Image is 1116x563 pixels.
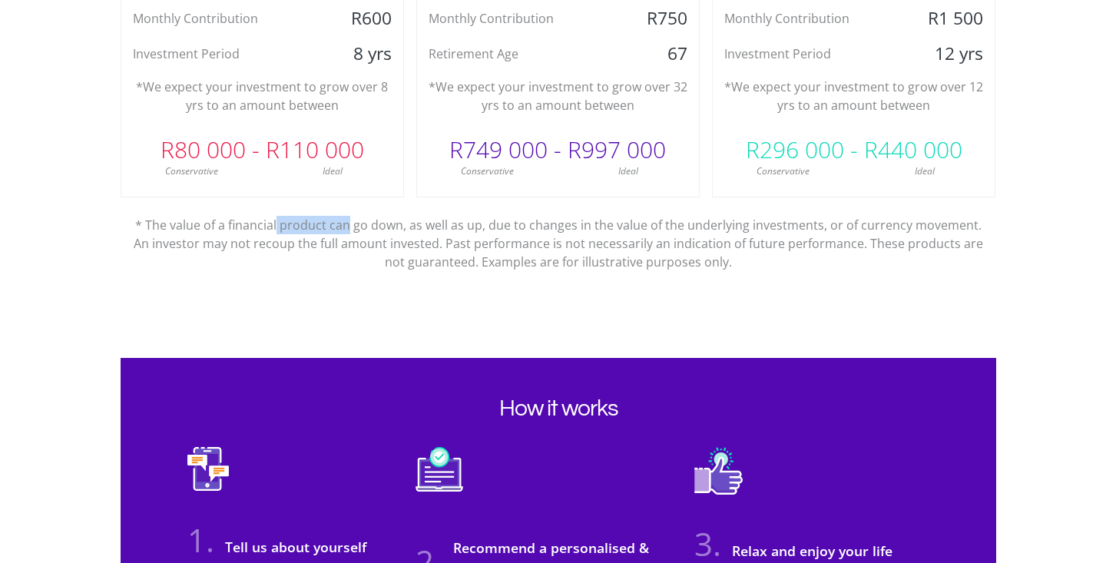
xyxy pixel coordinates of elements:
[262,164,403,178] div: Ideal
[133,78,392,114] p: *We expect your investment to grow over 8 yrs to an amount between
[417,7,605,30] div: Monthly Contribution
[417,42,605,65] div: Retirement Age
[309,42,402,65] div: 8 yrs
[713,164,854,178] div: Conservative
[217,537,366,557] h3: Tell us about yourself
[713,127,995,173] div: R296 000 - R440 000
[416,447,463,515] img: 2-portfolio.svg
[901,42,995,65] div: 12 yrs
[417,164,558,178] div: Conservative
[121,127,403,173] div: R80 000 - R110 000
[132,197,985,271] p: * The value of a financial product can go down, as well as up, due to changes in the value of the...
[724,78,983,114] p: *We expect your investment to grow over 12 yrs to an amount between
[854,164,995,178] div: Ideal
[605,7,699,30] div: R750
[157,395,960,422] h2: How it works
[694,447,743,518] img: 3-relax.svg
[121,42,310,65] div: Investment Period
[713,7,901,30] div: Monthly Contribution
[121,164,263,178] div: Conservative
[605,42,699,65] div: 67
[901,7,995,30] div: R1 500
[309,7,402,30] div: R600
[187,447,229,514] img: 1-yourself.svg
[713,42,901,65] div: Investment Period
[121,7,310,30] div: Monthly Contribution
[558,164,699,178] div: Ideal
[417,127,699,173] div: R749 000 - R997 000
[429,78,687,114] p: *We expect your investment to grow over 32 yrs to an amount between
[724,541,892,561] h3: Relax and enjoy your life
